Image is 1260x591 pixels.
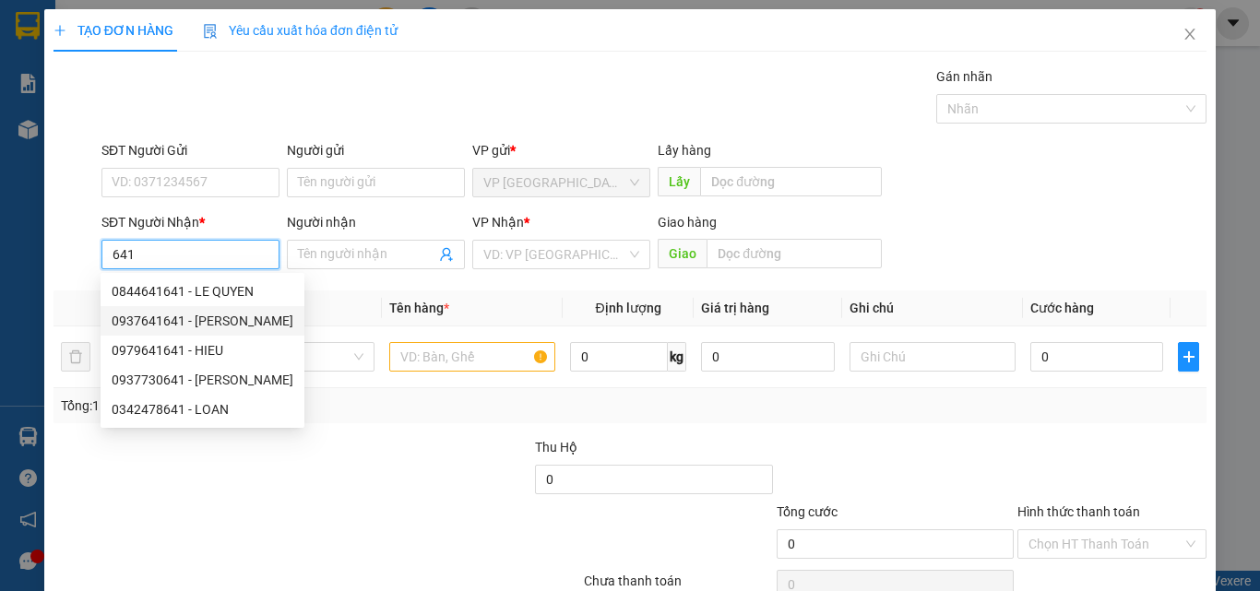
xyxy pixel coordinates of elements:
span: user-add [439,247,454,262]
div: 0979641641 - HIEU [101,336,304,365]
button: delete [61,342,90,372]
span: VP Nhận [472,215,524,230]
label: Gán nhãn [936,69,993,84]
input: Ghi Chú [850,342,1016,372]
span: Lấy hàng [658,143,711,158]
th: Ghi chú [842,290,1023,326]
div: SĐT Người Gửi [101,140,279,160]
div: SĐT Người Nhận [101,212,279,232]
span: plus [53,24,66,37]
span: TẠO ĐƠN HÀNG [53,23,173,38]
span: close [1183,27,1197,41]
div: 0342478641 - LOAN [112,399,293,420]
input: Dọc đường [707,239,882,268]
div: Tổng: 1 [61,396,488,416]
span: Cước hàng [1030,301,1094,315]
div: 0937730641 - Minh Thư [101,365,304,395]
span: Giao hàng [658,215,717,230]
span: Thu Hộ [535,440,577,455]
span: kg [668,342,686,372]
div: 0844641641 - LE QUYEN [112,281,293,301]
button: plus [1178,342,1199,372]
div: 0937730641 - [PERSON_NAME] [112,370,293,390]
span: plus [1179,349,1198,364]
img: logo.jpg [200,23,244,67]
div: 0937641641 - [PERSON_NAME] [112,311,293,331]
span: Giá trị hàng [701,301,769,315]
div: 0342478641 - LOAN [101,395,304,424]
div: 0979641641 - HIEU [112,340,293,361]
button: Close [1164,9,1216,61]
b: BIÊN NHẬN GỬI HÀNG HÓA [119,27,177,177]
input: VD: Bàn, Ghế [389,342,555,372]
input: Dọc đường [700,167,882,196]
div: Người gửi [287,140,465,160]
span: Lấy [658,167,700,196]
div: 0844641641 - LE QUYEN [101,277,304,306]
span: Tên hàng [389,301,449,315]
span: VP Sài Gòn [483,169,639,196]
span: Giao [658,239,707,268]
li: (c) 2017 [155,88,254,111]
img: icon [203,24,218,39]
b: [PERSON_NAME] [23,119,104,206]
span: Định lượng [595,301,660,315]
b: [DOMAIN_NAME] [155,70,254,85]
span: Yêu cầu xuất hóa đơn điện tử [203,23,398,38]
div: Người nhận [287,212,465,232]
input: 0 [701,342,834,372]
div: 0937641641 - THAO [101,306,304,336]
label: Hình thức thanh toán [1017,504,1140,519]
div: VP gửi [472,140,650,160]
span: Tổng cước [777,504,838,519]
